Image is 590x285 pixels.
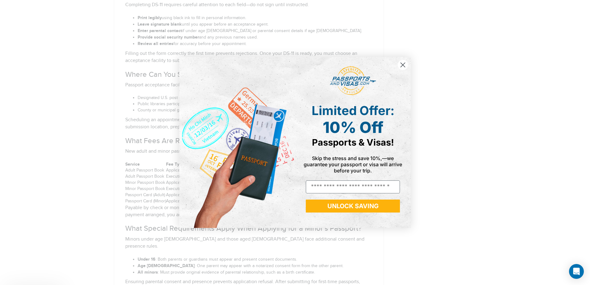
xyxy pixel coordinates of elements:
[323,118,383,137] span: 10% Off
[306,200,400,213] button: UNLOCK SAVING
[569,264,584,279] div: Open Intercom Messenger
[304,155,402,174] span: Skip the stress and save 10%,—we guarantee your passport or visa will arrive before your trip.
[312,103,394,118] span: Limited Offer:
[330,66,376,95] img: passports and visas
[312,137,394,148] span: Passports & Visas!
[179,57,295,228] img: de9cda0d-0715-46ca-9a25-073762a91ba7.png
[397,60,408,70] button: Close dialog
